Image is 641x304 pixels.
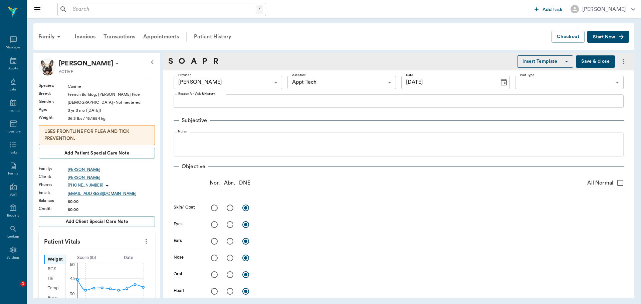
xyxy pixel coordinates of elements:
[174,221,183,227] label: Eyes
[39,82,68,88] div: Species :
[6,45,21,50] div: Messages
[71,29,99,45] a: Invoices
[190,29,235,45] a: Patient History
[7,234,19,239] div: Lookup
[39,166,68,172] div: Family :
[39,182,68,188] div: Phone :
[68,107,155,113] div: 3 yr 3 mo ([DATE])
[497,76,510,89] button: Choose date, selected date is Sep 21, 2025
[68,207,155,213] div: $0.00
[179,163,208,171] p: Objective
[239,179,250,187] p: DNE
[59,58,113,69] p: [PERSON_NAME]
[587,31,629,43] button: Start New
[68,199,155,205] div: $0.00
[39,190,68,196] div: Email :
[44,293,65,303] div: Resp
[168,55,173,67] a: S
[7,108,20,113] div: Imaging
[99,29,139,45] a: Transactions
[39,174,68,180] div: Client :
[70,276,75,280] tspan: 45
[202,55,207,67] a: P
[68,191,155,197] a: [EMAIL_ADDRESS][DOMAIN_NAME]
[39,198,68,204] div: Balance :
[34,29,67,45] div: Family
[224,179,235,187] p: Abn.
[520,73,535,77] label: Visit Type
[31,3,44,16] button: Close drawer
[174,288,185,294] label: Heart
[141,236,152,247] button: more
[68,83,155,89] div: Canine
[59,69,73,75] p: ACTIVE
[44,283,65,293] div: Temp
[44,128,149,142] p: USES FRONTLINE FOR FLEA AND TICK PREVENTION.
[39,106,68,112] div: Age :
[174,76,282,89] div: [PERSON_NAME]
[174,271,182,277] label: Oral
[532,3,565,15] button: Add Task
[174,204,195,210] label: Skin/ Coat
[174,254,184,260] label: Nose
[39,232,155,249] p: Patient Vitals
[256,5,263,14] div: /
[8,171,18,176] div: Forms
[39,114,68,120] div: Weight :
[108,255,150,261] div: Date
[582,5,626,13] div: [PERSON_NAME]
[6,129,21,134] div: Inventory
[174,238,182,244] label: Ears
[179,55,185,67] a: O
[178,73,191,77] label: Provider
[8,66,18,71] div: Appts
[20,281,26,287] span: 1
[552,31,585,43] button: Checkout
[401,76,494,89] input: MM/DD/YYYY
[68,167,155,173] a: [PERSON_NAME]
[9,150,17,155] div: Tasks
[39,58,56,75] img: Profile Image
[7,213,19,218] div: Reports
[70,5,256,14] input: Search
[178,91,215,96] label: Reason for Visit & History
[39,90,68,96] div: Breed :
[406,73,413,77] label: Date
[210,179,220,187] p: Nor.
[44,274,65,284] div: HR
[7,281,23,297] iframe: Intercom live chat
[517,55,573,68] button: Insert Template
[70,263,75,267] tspan: 60
[179,116,210,124] p: Subjective
[68,183,103,188] p: [PHONE_NUMBER]
[68,115,155,121] div: 36.3 lbs / 16.4654 kg
[66,255,108,261] div: Score ( lb )
[292,73,306,77] label: Assistant
[59,58,113,69] div: Bandit Davis
[68,99,155,105] div: [DEMOGRAPHIC_DATA] - Not neutered
[178,129,187,134] label: Notes
[64,149,129,157] span: Add patient Special Care Note
[39,206,68,212] div: Credit :
[39,98,68,104] div: Gender :
[618,56,629,67] button: more
[44,264,65,274] div: BCS
[576,55,615,68] button: Save & close
[7,255,20,260] div: Settings
[10,192,17,197] div: Staff
[66,218,128,225] span: Add client Special Care Note
[68,175,155,181] a: [PERSON_NAME]
[44,255,65,264] div: Weight
[39,148,155,159] button: Add patient Special Care Note
[287,76,396,89] div: Appt Tech
[565,3,641,15] button: [PERSON_NAME]
[139,29,183,45] a: Appointments
[213,55,218,67] a: R
[70,292,75,296] tspan: 30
